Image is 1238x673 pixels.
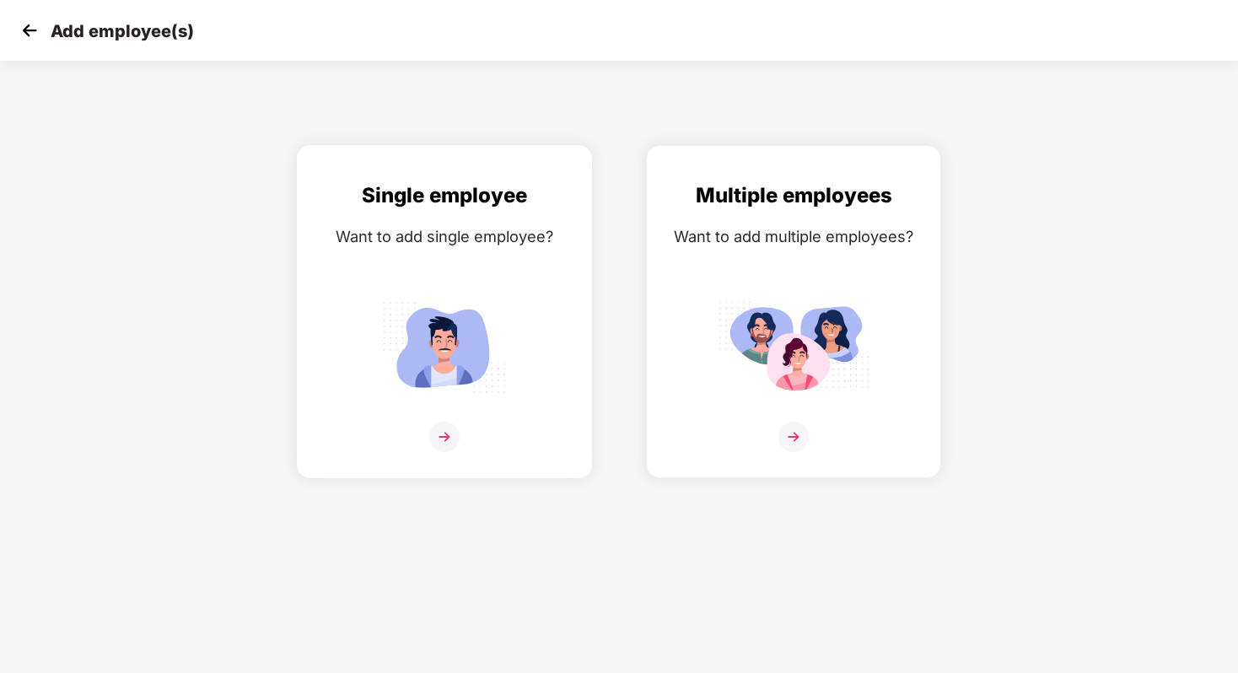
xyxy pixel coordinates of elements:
[17,18,42,43] img: svg+xml;base64,PHN2ZyB4bWxucz0iaHR0cDovL3d3dy53My5vcmcvMjAwMC9zdmciIHdpZHRoPSIzMCIgaGVpZ2h0PSIzMC...
[664,180,923,212] div: Multiple employees
[315,180,574,212] div: Single employee
[664,224,923,249] div: Want to add multiple employees?
[315,224,574,249] div: Want to add single employee?
[51,21,194,41] p: Add employee(s)
[718,294,869,400] img: svg+xml;base64,PHN2ZyB4bWxucz0iaHR0cDovL3d3dy53My5vcmcvMjAwMC9zdmciIGlkPSJNdWx0aXBsZV9lbXBsb3llZS...
[778,422,809,452] img: svg+xml;base64,PHN2ZyB4bWxucz0iaHR0cDovL3d3dy53My5vcmcvMjAwMC9zdmciIHdpZHRoPSIzNiIgaGVpZ2h0PSIzNi...
[369,294,520,400] img: svg+xml;base64,PHN2ZyB4bWxucz0iaHR0cDovL3d3dy53My5vcmcvMjAwMC9zdmciIGlkPSJTaW5nbGVfZW1wbG95ZWUiIH...
[429,422,460,452] img: svg+xml;base64,PHN2ZyB4bWxucz0iaHR0cDovL3d3dy53My5vcmcvMjAwMC9zdmciIHdpZHRoPSIzNiIgaGVpZ2h0PSIzNi...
